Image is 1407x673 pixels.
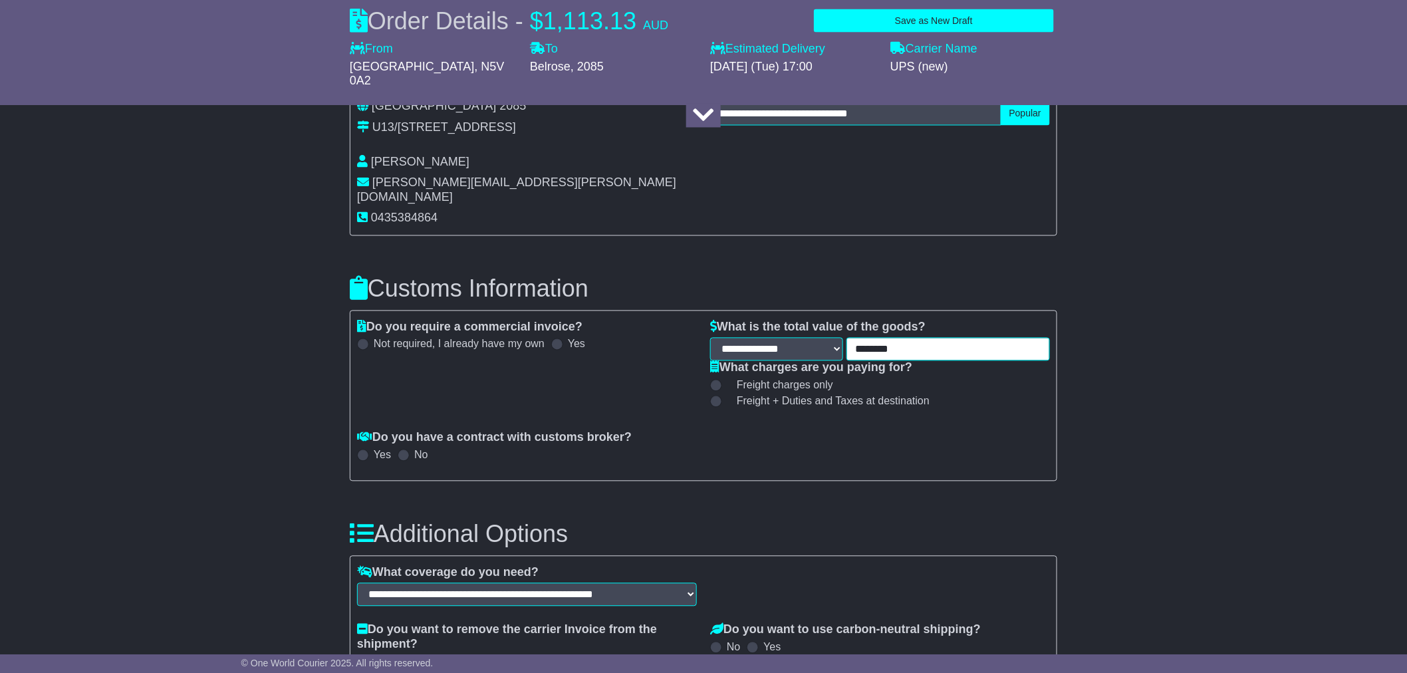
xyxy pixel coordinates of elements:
[710,361,912,376] label: What charges are you paying for?
[530,42,558,57] label: To
[350,60,474,73] span: [GEOGRAPHIC_DATA]
[357,431,632,446] label: Do you have a contract with customs broker?
[357,321,582,335] label: Do you require a commercial invoice?
[357,176,676,204] span: [PERSON_NAME][EMAIL_ADDRESS][PERSON_NAME][DOMAIN_NAME]
[414,449,428,462] label: No
[350,42,393,57] label: From
[530,7,543,35] span: $
[571,60,604,73] span: , 2085
[350,521,1057,548] h3: Additional Options
[710,60,877,74] div: [DATE] (Tue) 17:00
[374,449,391,462] label: Yes
[350,7,668,35] div: Order Details -
[357,623,697,652] label: Do you want to remove the carrier Invoice from the shipment?
[374,338,545,350] label: Not required, I already have my own
[710,321,926,335] label: What is the total value of the goods?
[568,338,585,350] label: Yes
[890,60,1057,74] div: UPS (new)
[737,395,930,408] span: Freight + Duties and Taxes at destination
[371,156,469,169] span: [PERSON_NAME]
[763,641,781,654] label: Yes
[720,379,833,392] label: Freight charges only
[814,9,1054,33] button: Save as New Draft
[241,658,434,668] span: © One World Courier 2025. All rights reserved.
[543,7,636,35] span: 1,113.13
[530,60,571,73] span: Belrose
[371,211,438,225] span: 0435384864
[643,19,668,32] span: AUD
[890,42,977,57] label: Carrier Name
[357,566,539,581] label: What coverage do you need?
[710,623,981,638] label: Do you want to use carbon-neutral shipping?
[350,60,504,88] span: , N5V 0A2
[727,641,740,654] label: No
[710,42,877,57] label: Estimated Delivery
[350,276,1057,303] h3: Customs Information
